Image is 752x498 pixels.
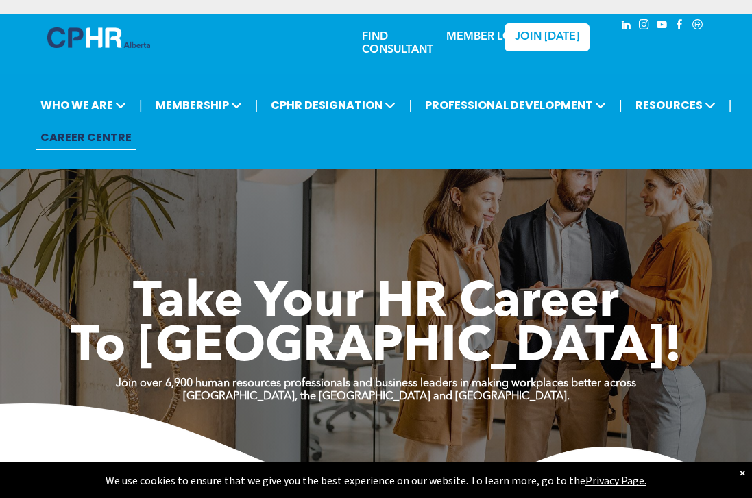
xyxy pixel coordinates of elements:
img: A blue and white logo for cp alberta [47,27,150,48]
a: JOIN [DATE] [505,23,590,51]
li: | [619,91,622,119]
span: Take Your HR Career [133,279,619,328]
span: PROFESSIONAL DEVELOPMENT [421,92,610,118]
a: FIND CONSULTANT [362,32,433,55]
a: CAREER CENTRE [36,125,136,150]
a: instagram [637,17,652,36]
li: | [255,91,258,119]
a: youtube [655,17,670,36]
a: Privacy Page. [585,473,646,487]
li: | [139,91,143,119]
a: facebook [672,17,688,36]
a: Social network [690,17,705,36]
div: Dismiss notification [740,466,745,480]
span: JOIN [DATE] [515,31,579,44]
span: To [GEOGRAPHIC_DATA]! [71,323,682,373]
a: linkedin [619,17,634,36]
span: MEMBERSHIP [151,92,246,118]
strong: Join over 6,900 human resources professionals and business leaders in making workplaces better ac... [116,378,636,389]
span: WHO WE ARE [36,92,130,118]
li: | [409,91,412,119]
span: RESOURCES [631,92,720,118]
li: | [729,91,732,119]
span: CPHR DESIGNATION [267,92,400,118]
a: MEMBER LOGIN [446,32,532,42]
strong: [GEOGRAPHIC_DATA], the [GEOGRAPHIC_DATA] and [GEOGRAPHIC_DATA]. [183,391,570,402]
